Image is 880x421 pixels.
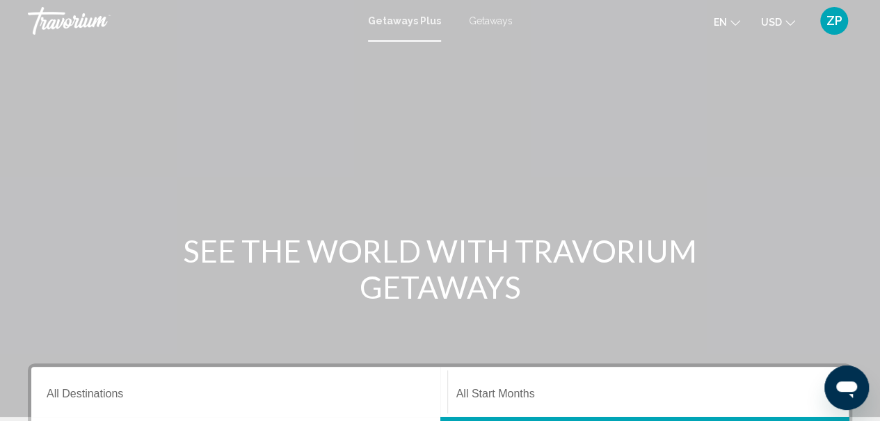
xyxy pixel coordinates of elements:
span: ZP [826,14,842,28]
a: Getaways Plus [368,15,441,26]
button: Change language [714,12,740,32]
span: USD [761,17,782,28]
span: en [714,17,727,28]
iframe: Button to launch messaging window [824,365,869,410]
a: Travorium [28,7,354,35]
button: Change currency [761,12,795,32]
a: Getaways [469,15,513,26]
h1: SEE THE WORLD WITH TRAVORIUM GETAWAYS [179,233,701,305]
button: User Menu [816,6,852,35]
